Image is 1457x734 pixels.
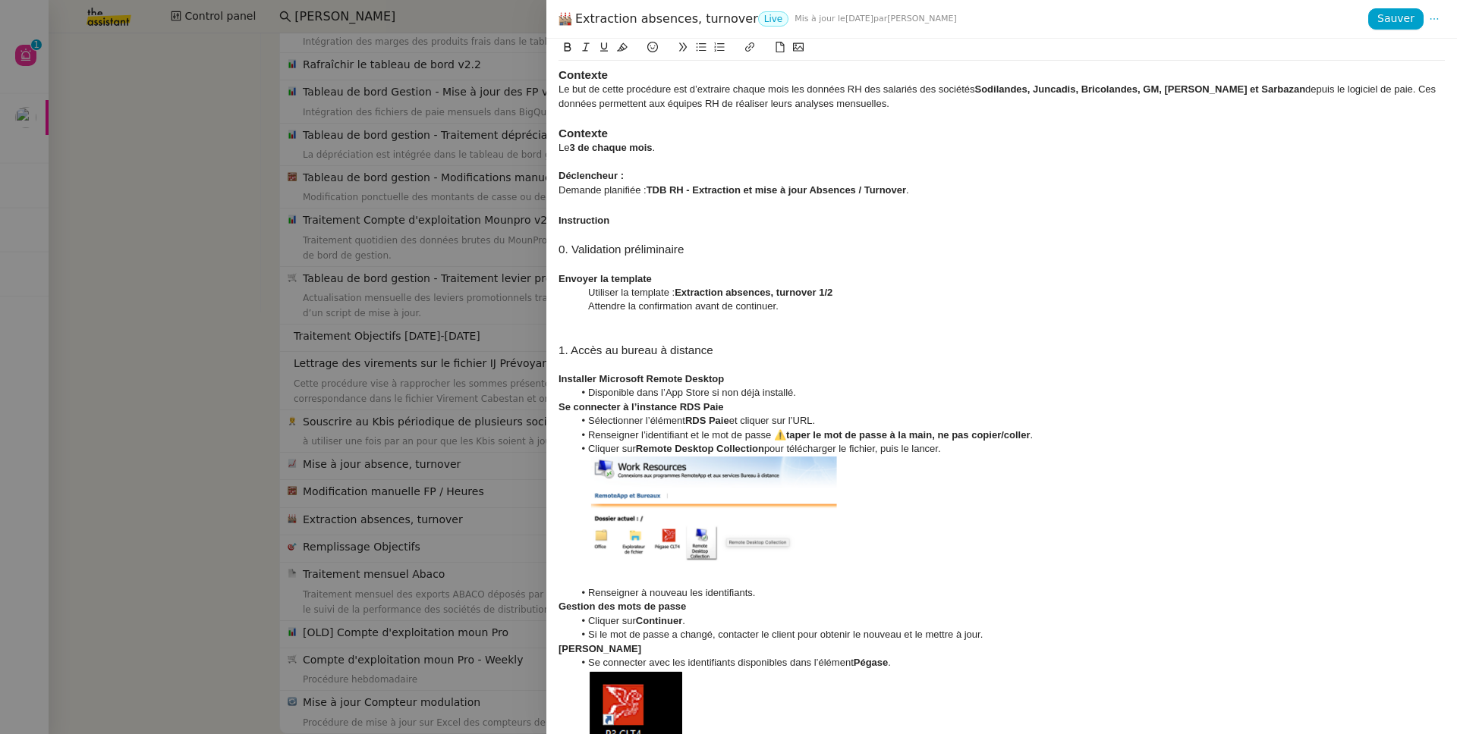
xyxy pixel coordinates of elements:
strong: Pégase [854,657,889,668]
span: [DATE] [PERSON_NAME] [795,11,956,27]
span: par [873,14,887,24]
div: Extraction absences, turnover [559,11,1368,27]
div: Utiliser la template : [559,286,1445,300]
img: rimypAAAABklEQVQDAMAQaJcfRsFQAAAAAElFTkSuQmCC [588,456,847,586]
div: Attendre la confirmation avant de continuer. [559,300,1445,313]
li: Sélectionner l’élément et cliquer sur l’URL. [574,414,1446,428]
li: Renseigner l’identifiant et le mot de passe ⚠️ . [574,428,1446,442]
span: Mis à jour le [795,14,845,24]
strong: Remote Desktop Collection [636,443,764,454]
strong: [PERSON_NAME] [559,643,641,654]
strong: Installer Microsoft Remote Desktop [559,373,724,384]
strong: Se connecter à l’instance RDS Paie [559,401,723,412]
span: Sauver [1377,10,1415,27]
strong: Contexte [559,68,608,81]
strong: taper le mot de passe à la main, ne pas copier/coller [786,429,1031,441]
li: Si le mot de passe a changé, contacter le client pour obtenir le nouveau et le mettre à jour. [574,628,1446,641]
button: Sauver [1368,8,1424,30]
span: 🏭, factory [559,12,572,34]
strong: Contexte [559,127,608,140]
li: Renseigner à nouveau les identifiants. [574,586,1446,600]
h3: 0. Validation préliminaire [559,241,1445,258]
li: Cliquer sur . [574,614,1446,628]
li: Disponible dans l’App Store si non déjà installé. [574,386,1446,400]
strong: TDB RH - Extraction et mise à jour Absences / Turnover [647,184,906,196]
strong: Sodilandes, Juncadis, Bricolandes, GM, [PERSON_NAME] et Sarbazan [974,83,1305,95]
strong: Continuer [636,615,682,626]
div: Le but de cette procédure est d’extraire chaque mois les données RH des salariés des sociétés dep... [559,83,1445,111]
li: Se connecter avec les identifiants disponibles dans l’élément . [574,656,1446,670]
strong: 3 de chaque mois [569,142,652,153]
strong: Instruction [559,215,609,226]
div: Le . [559,141,1445,155]
strong: Déclencheur : [559,170,624,181]
strong: Gestion des mots de passe [559,601,686,612]
h3: 1. Accès au bureau à distance [559,342,1445,359]
nz-tag: Live [758,11,789,27]
li: Cliquer sur pour télécharger le fichier, puis le lancer. [574,442,1446,456]
div: Demande planifiée : . [559,183,1445,197]
strong: Envoyer la template [559,273,652,284]
strong: RDS Paie [685,415,729,426]
strong: Extraction absences, turnover 1/2 [675,287,832,298]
